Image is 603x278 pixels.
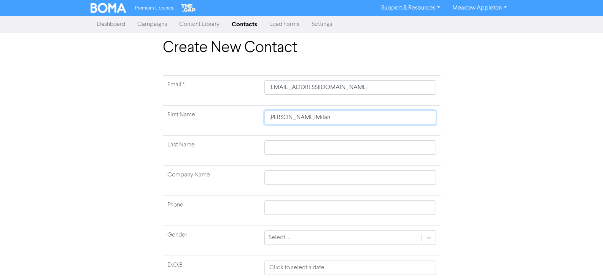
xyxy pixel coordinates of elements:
[565,241,603,278] iframe: Chat Widget
[264,261,436,275] input: Click to select a date
[226,17,263,32] a: Contacts
[91,17,131,32] a: Dashboard
[446,2,512,14] a: Meadow Appleton
[163,106,260,136] td: First Name
[173,17,226,32] a: Content Library
[180,3,197,13] img: The Gap
[131,17,173,32] a: Campaigns
[163,136,260,166] td: Last Name
[269,233,290,242] div: Select ...
[163,166,260,196] td: Company Name
[91,3,126,13] img: BOMA Logo
[163,39,441,57] h1: Create New Contact
[375,2,446,14] a: Support & Resources
[305,17,338,32] a: Settings
[163,76,260,106] td: Required
[163,226,260,256] td: Gender
[163,196,260,226] td: Phone
[135,6,174,11] span: Premium Libraries:
[263,17,305,32] a: Lead Forms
